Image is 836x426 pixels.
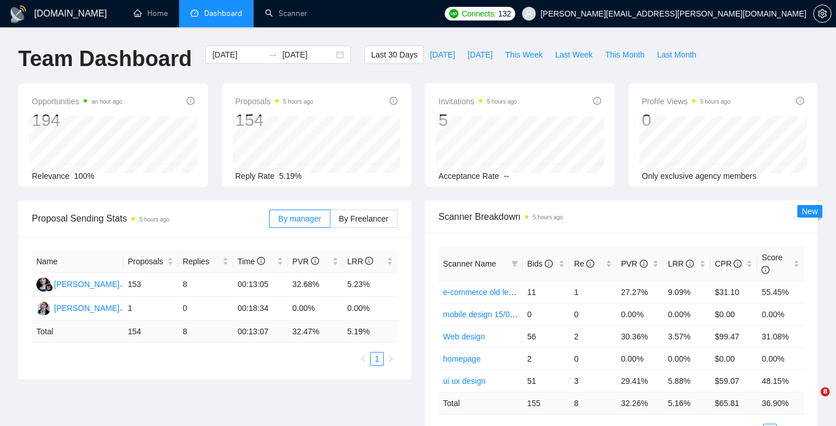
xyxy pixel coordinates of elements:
[642,171,757,181] span: Only exclusive agency members
[235,171,275,181] span: Reply Rate
[487,99,517,105] time: 5 hours ago
[545,260,553,268] span: info-circle
[204,9,242,18] span: Dashboard
[438,210,804,224] span: Scanner Breakdown
[813,9,831,18] a: setting
[384,352,398,366] li: Next Page
[757,370,804,392] td: 48.15%
[438,109,517,131] div: 5
[32,211,269,226] span: Proposal Sending Stats
[32,171,69,181] span: Relevance
[710,370,758,392] td: $59.07
[365,46,424,64] button: Last 30 Days
[569,281,616,303] td: 1
[523,303,570,325] td: 0
[657,48,696,61] span: Last Month
[384,352,398,366] button: right
[525,10,533,18] span: user
[715,259,742,268] span: CPR
[36,301,51,316] img: YH
[549,46,599,64] button: Last Week
[191,9,198,17] span: dashboard
[761,266,769,274] span: info-circle
[233,297,288,321] td: 00:18:34
[616,325,664,347] td: 30.36%
[511,260,518,267] span: filter
[616,370,664,392] td: 29.41%
[357,352,370,366] li: Previous Page
[311,257,319,265] span: info-circle
[257,257,265,265] span: info-circle
[710,325,758,347] td: $99.47
[443,376,486,386] a: ui ux design
[462,7,496,20] span: Connects:
[187,97,194,105] span: info-circle
[802,207,818,216] span: New
[599,46,651,64] button: This Month
[449,9,458,18] img: upwork-logo.png
[288,297,342,321] td: 0.00%
[616,281,664,303] td: 27.27%
[527,259,553,268] span: Bids
[268,50,278,59] span: to
[569,370,616,392] td: 3
[499,46,549,64] button: This Week
[710,281,758,303] td: $31.10
[505,48,543,61] span: This Week
[616,303,664,325] td: 0.00%
[387,355,394,362] span: right
[757,303,804,325] td: 0.00%
[36,277,51,292] img: RS
[642,109,731,131] div: 0
[757,325,804,347] td: 31.08%
[265,9,307,18] a: searchScanner
[36,279,119,288] a: RS[PERSON_NAME]
[523,392,570,414] td: 155
[390,97,398,105] span: info-circle
[424,46,461,64] button: [DATE]
[555,48,593,61] span: Last Week
[32,251,123,273] th: Name
[443,310,616,319] a: mobile design 15/09 cover letter another first part
[438,171,499,181] span: Acceptance Rate
[814,9,831,18] span: setting
[523,347,570,370] td: 2
[178,297,233,321] td: 0
[279,171,302,181] span: 5.19%
[710,392,758,414] td: $ 65.81
[523,370,570,392] td: 51
[282,48,334,61] input: End date
[288,273,342,297] td: 32.68%
[467,48,493,61] span: [DATE]
[616,347,664,370] td: 0.00%
[443,354,481,363] a: homepage
[586,260,594,268] span: info-circle
[343,273,398,297] td: 5.23%
[443,288,520,297] a: e-commerce old letter
[268,50,278,59] span: swap-right
[797,387,825,415] iframe: Intercom live chat
[134,9,168,18] a: homeHome
[278,214,321,223] span: By manager
[183,255,220,268] span: Replies
[569,347,616,370] td: 0
[668,259,694,268] span: LRR
[757,347,804,370] td: 0.00%
[574,259,594,268] span: Re
[370,352,384,366] li: 1
[292,257,319,266] span: PVR
[651,46,702,64] button: Last Month
[74,171,94,181] span: 100%
[128,255,165,268] span: Proposals
[54,278,119,290] div: [PERSON_NAME]
[569,325,616,347] td: 2
[605,48,644,61] span: This Month
[45,284,53,292] img: gigradar-bm.png
[288,321,342,343] td: 32.47 %
[32,109,122,131] div: 194
[9,5,27,23] img: logo
[339,214,388,223] span: By Freelancer
[123,297,178,321] td: 1
[700,99,730,105] time: 5 hours ago
[640,260,648,268] span: info-circle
